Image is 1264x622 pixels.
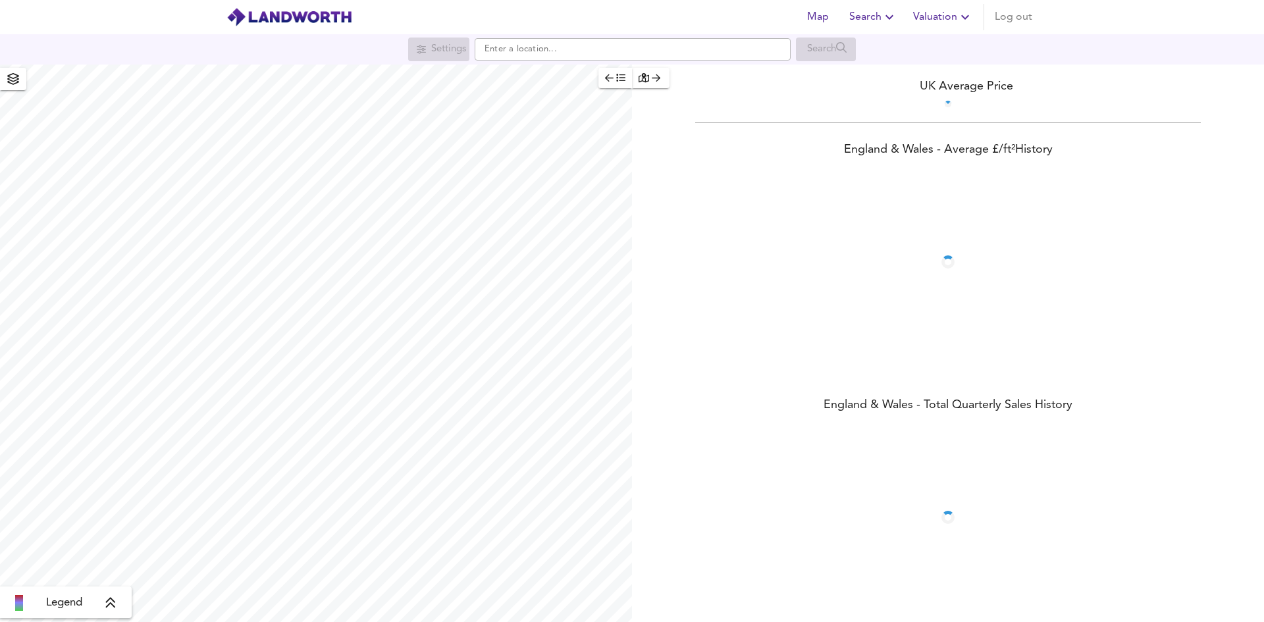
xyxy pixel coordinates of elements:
[989,4,1038,30] button: Log out
[849,8,897,26] span: Search
[796,38,856,61] div: Search for a location first or explore the map
[797,4,839,30] button: Map
[475,38,791,61] input: Enter a location...
[632,142,1264,160] div: England & Wales - Average £/ ft² History
[46,595,82,611] span: Legend
[632,397,1264,415] div: England & Wales - Total Quarterly Sales History
[802,8,833,26] span: Map
[995,8,1032,26] span: Log out
[844,4,903,30] button: Search
[226,7,352,27] img: logo
[908,4,978,30] button: Valuation
[632,78,1264,95] div: UK Average Price
[913,8,973,26] span: Valuation
[408,38,469,61] div: Search for a location first or explore the map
